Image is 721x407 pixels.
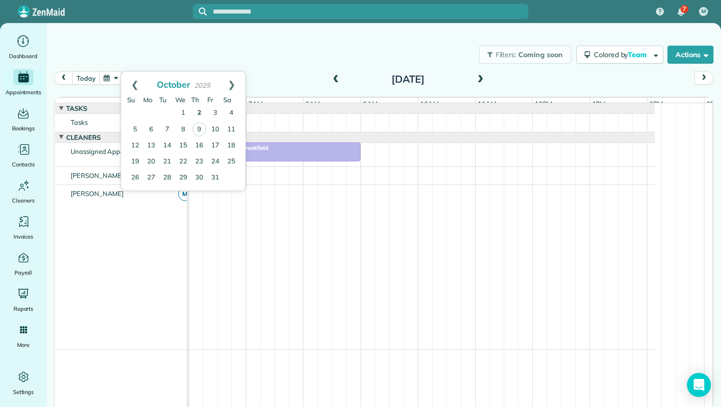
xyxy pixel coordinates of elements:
a: 24 [207,154,223,170]
button: Colored byTeam [576,46,663,64]
a: 14 [159,138,175,154]
a: 3 [207,105,223,121]
span: Colored by [594,50,650,59]
svg: Focus search [199,8,207,16]
a: 10 [207,122,223,138]
a: 13 [143,138,159,154]
span: Bookings [12,123,35,133]
a: 25 [223,154,239,170]
span: Sunday [127,96,135,104]
span: Monday [143,96,152,104]
span: Friday [207,96,213,104]
span: 7am [246,100,265,108]
span: 12pm [533,100,554,108]
a: 6 [143,122,159,138]
a: Contacts [4,141,43,169]
span: Thursday [191,96,199,104]
span: Appointments [6,87,42,97]
div: 7 unread notifications [670,1,691,23]
span: Payroll [15,268,33,278]
span: 11am [476,100,498,108]
span: More [17,340,30,350]
span: Cleaners [64,133,103,141]
a: 28 [159,170,175,186]
span: M [178,187,192,201]
a: Appointments [4,69,43,97]
span: Dashboard [9,51,38,61]
button: today [72,71,100,85]
a: 2 [191,105,207,121]
span: Settings [13,387,34,397]
a: 9 [192,122,206,136]
a: Dashboard [4,33,43,61]
div: Open Intercom Messenger [687,373,711,397]
span: Invoices [14,232,34,242]
a: 15 [175,138,191,154]
a: 21 [159,154,175,170]
span: 10am [418,100,441,108]
a: Cleaners [4,177,43,206]
a: 20 [143,154,159,170]
a: 1 [175,105,191,121]
span: [PERSON_NAME] [69,171,126,179]
h2: [DATE] [345,74,471,85]
a: 29 [175,170,191,186]
span: Team [628,50,648,59]
span: Tuesday [159,96,167,104]
span: 2pm [647,100,665,108]
button: prev [54,71,73,85]
a: 17 [207,138,223,154]
a: Settings [4,369,43,397]
a: 27 [143,170,159,186]
a: 8 [175,122,191,138]
a: Reports [4,286,43,314]
span: 1pm [590,100,608,108]
span: Filters: [496,50,517,59]
span: Saturday [223,96,231,104]
a: 19 [127,154,143,170]
a: 12 [127,138,143,154]
a: Bookings [4,105,43,133]
a: 16 [191,138,207,154]
a: Next [218,72,245,97]
a: 11 [223,122,239,138]
span: 7 [682,5,686,13]
span: 8am [303,100,322,108]
a: Payroll [4,250,43,278]
a: 30 [191,170,207,186]
a: 31 [207,170,223,186]
a: 4 [223,105,239,121]
span: Cleaners [12,195,35,206]
span: Wednesday [175,96,185,104]
button: Actions [667,46,713,64]
a: 22 [175,154,191,170]
a: 26 [127,170,143,186]
span: Coming soon [518,50,563,59]
button: Focus search [193,8,207,16]
a: 5 [127,122,143,138]
span: 9am [361,100,380,108]
span: Reports [14,304,34,314]
span: Tasks [69,118,90,126]
span: [PERSON_NAME] [69,189,126,197]
button: next [694,71,713,85]
span: October [157,79,191,90]
span: Tasks [64,104,89,112]
a: 23 [191,154,207,170]
a: 7 [159,122,175,138]
span: Unassigned Appointments [69,147,152,155]
span: 2025 [194,81,210,89]
span: Contacts [12,159,35,169]
a: 18 [223,138,239,154]
a: Prev [121,72,149,97]
a: Invoices [4,214,43,242]
span: M [701,8,706,16]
